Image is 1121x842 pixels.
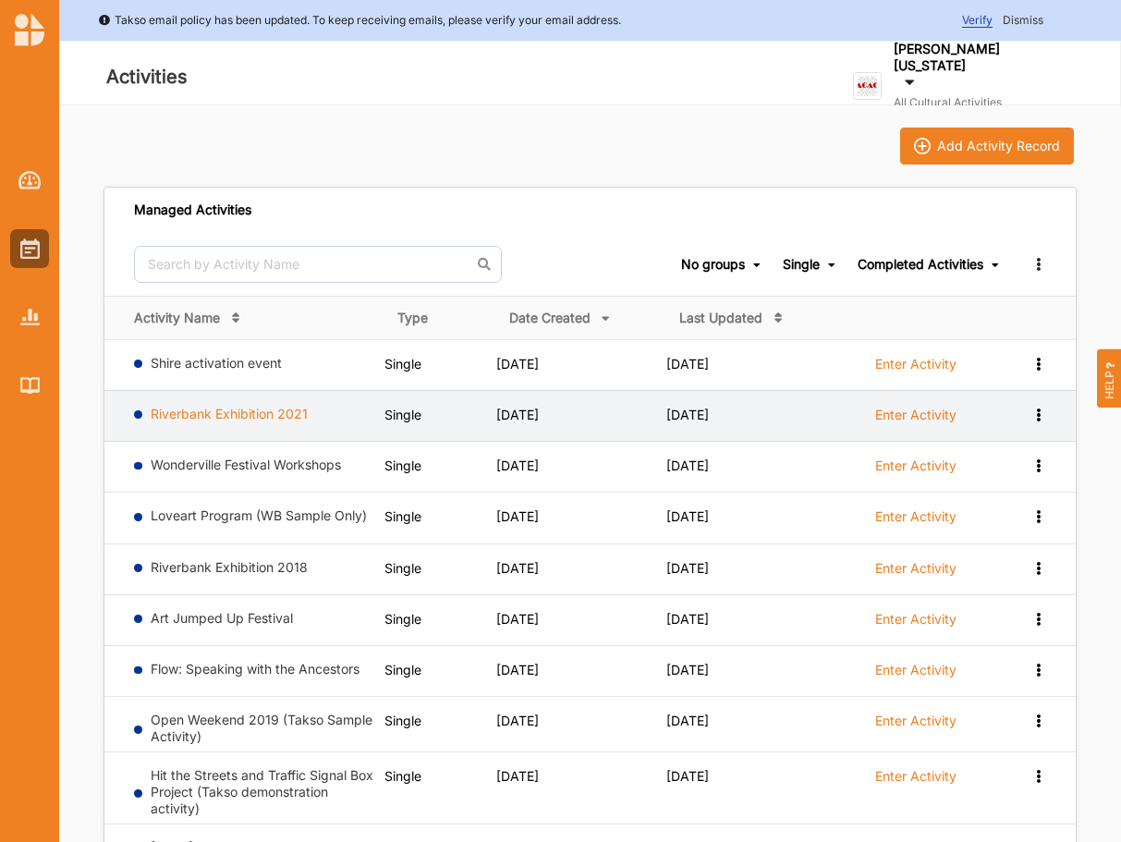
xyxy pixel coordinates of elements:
img: icon [914,138,931,154]
span: [DATE] [666,768,709,784]
button: iconAdd Activity Record [900,128,1074,165]
a: Riverbank Exhibition 2021 [151,406,308,421]
div: Activity Name [134,310,220,326]
label: Enter Activity [875,407,957,423]
label: Enter Activity [875,356,957,372]
span: [DATE] [666,611,709,627]
label: Enter Activity [875,713,957,729]
a: Activities [10,229,49,268]
a: Enter Activity [875,767,957,795]
a: Wonderville Festival Workshops [151,457,341,472]
span: [DATE] [666,458,709,473]
img: Activities [20,238,40,259]
span: Single [384,508,421,524]
div: No groups [681,256,745,273]
label: Activities [106,62,188,92]
span: Single [384,407,421,422]
a: Riverbank Exhibition 2018 [151,559,308,575]
span: [DATE] [666,662,709,677]
th: Type [384,296,496,339]
a: Dashboard [10,161,49,200]
a: Enter Activity [875,355,957,383]
span: [DATE] [666,356,709,372]
label: Enter Activity [875,662,957,678]
span: Single [384,356,421,372]
div: Completed Activities [858,256,983,273]
a: Enter Activity [875,507,957,535]
span: [DATE] [496,611,539,627]
span: [DATE] [496,508,539,524]
img: Reports [20,309,40,324]
span: Verify [962,13,993,28]
span: Single [384,713,421,728]
input: Search by Activity Name [134,246,502,283]
label: Enter Activity [875,611,957,628]
span: [DATE] [496,560,539,576]
span: [DATE] [496,458,539,473]
span: Single [384,611,421,627]
a: Loveart Program (WB Sample Only) [151,507,367,523]
span: [DATE] [496,407,539,422]
span: [DATE] [496,713,539,728]
label: Enter Activity [875,560,957,577]
a: Art Jumped Up Festival [151,610,293,626]
div: Takso email policy has been updated. To keep receiving emails, please verify your email address. [98,11,621,30]
span: [DATE] [666,407,709,422]
span: [DATE] [666,508,709,524]
a: Flow: Speaking with the Ancestors [151,661,359,677]
div: Last Updated [679,310,762,326]
div: Add Activity Record [937,138,1060,154]
img: logo [15,13,44,46]
a: Open Weekend 2019 (Takso Sample Activity) [151,712,372,744]
span: Single [384,662,421,677]
a: Hit the Streets and Traffic Signal Box Project (Takso demonstration activity) [151,767,373,816]
label: Enter Activity [875,508,957,525]
span: [DATE] [496,356,539,372]
img: logo [853,72,882,101]
a: Enter Activity [875,712,957,739]
a: Enter Activity [875,457,957,484]
span: Single [384,458,421,473]
label: [PERSON_NAME][US_STATE] [894,41,1066,74]
a: Shire activation event [151,355,282,371]
span: Single [384,768,421,784]
a: Enter Activity [875,610,957,638]
div: Single [783,256,820,273]
div: Managed Activities [134,201,251,218]
div: Date Created [509,310,591,326]
a: Enter Activity [875,406,957,433]
img: Dashboard [18,171,42,189]
label: All Cultural Activities Organisation [894,95,1066,125]
img: Library [20,377,40,393]
span: Single [384,560,421,576]
span: Dismiss [1003,13,1043,27]
span: [DATE] [496,662,539,677]
a: Library [10,366,49,405]
span: [DATE] [666,713,709,728]
label: Enter Activity [875,458,957,474]
span: [DATE] [666,560,709,576]
label: Enter Activity [875,768,957,785]
a: Reports [10,298,49,336]
span: [DATE] [496,768,539,784]
a: Enter Activity [875,559,957,587]
a: Enter Activity [875,661,957,689]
